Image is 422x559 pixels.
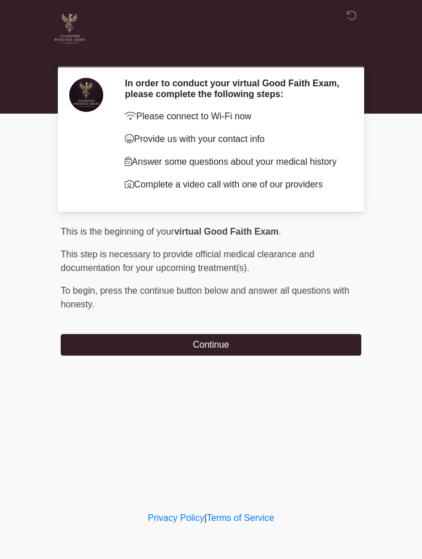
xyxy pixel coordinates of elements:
img: Agent Avatar [69,78,103,112]
span: . [278,227,281,236]
h2: In order to conduct your virtual Good Faith Exam, please complete the following steps: [125,78,344,99]
a: Privacy Policy [148,513,205,523]
span: To begin, [61,286,100,295]
p: Answer some questions about your medical history [125,155,344,169]
p: Please connect to Wi-Fi now [125,110,344,123]
a: | [204,513,206,523]
a: Terms of Service [206,513,274,523]
strong: virtual Good Faith Exam [174,227,278,236]
img: Diamond Phoenix Drips IV Hydration Logo [49,9,90,49]
span: press the continue button below and answer all questions with honesty. [61,286,349,309]
p: Complete a video call with one of our providers [125,178,344,191]
span: This is the beginning of your [61,227,174,236]
button: Continue [61,334,361,356]
p: Provide us with your contact info [125,132,344,146]
span: This step is necessary to provide official medical clearance and documentation for your upcoming ... [61,249,314,273]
